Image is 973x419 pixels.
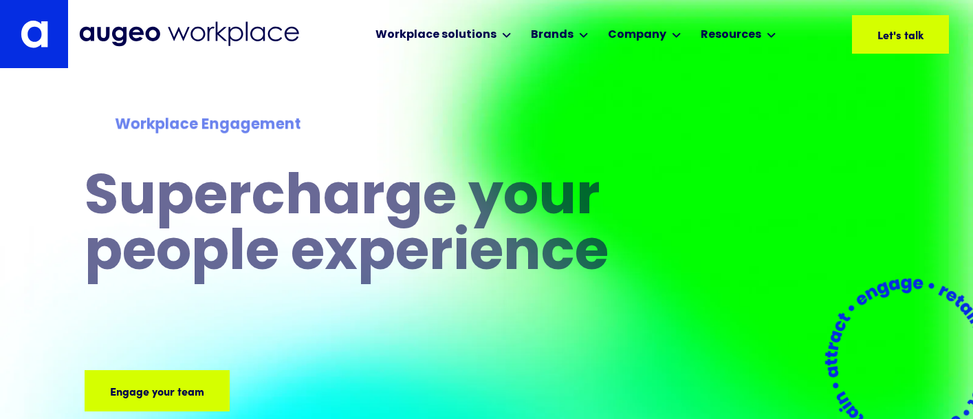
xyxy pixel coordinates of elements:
[608,27,666,43] div: Company
[375,27,496,43] div: Workplace solutions
[85,171,679,283] h1: Supercharge your people experience
[852,15,949,54] a: Let's talk
[21,20,48,48] img: Augeo's "a" monogram decorative logo in white.
[115,114,648,136] div: Workplace Engagement
[79,21,299,47] img: Augeo Workplace business unit full logo in mignight blue.
[85,370,230,411] a: Engage your team
[701,27,761,43] div: Resources
[531,27,573,43] div: Brands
